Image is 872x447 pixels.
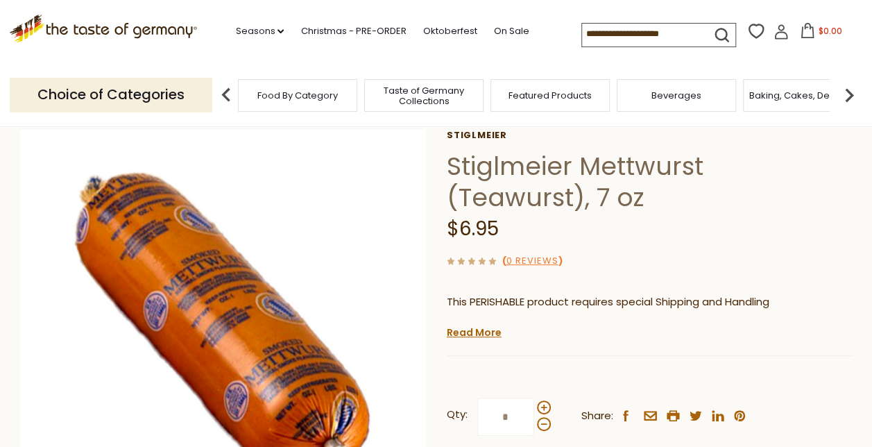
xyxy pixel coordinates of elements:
[447,151,853,213] h1: Stiglmeier Mettwurst (Teawurst), 7 oz
[235,24,284,39] a: Seasons
[818,25,841,37] span: $0.00
[502,254,562,267] span: ( )
[212,81,240,109] img: previous arrow
[300,24,406,39] a: Christmas - PRE-ORDER
[493,24,529,39] a: On Sale
[447,294,853,311] p: This PERISHABLE product requires special Shipping and Handling
[368,85,479,106] a: Taste of Germany Collections
[422,24,477,39] a: Oktoberfest
[477,398,534,436] input: Qty:
[581,407,613,425] span: Share:
[447,215,499,242] span: $6.95
[257,90,338,101] a: Food By Category
[651,90,701,101] a: Beverages
[792,23,850,44] button: $0.00
[508,90,592,101] a: Featured Products
[506,254,558,269] a: 0 Reviews
[447,406,468,423] strong: Qty:
[460,321,853,339] li: We will ship this product in heat-protective packaging and ice.
[447,130,853,141] a: Stiglmeier
[835,81,863,109] img: next arrow
[10,78,212,112] p: Choice of Categories
[749,90,857,101] a: Baking, Cakes, Desserts
[447,326,502,339] a: Read More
